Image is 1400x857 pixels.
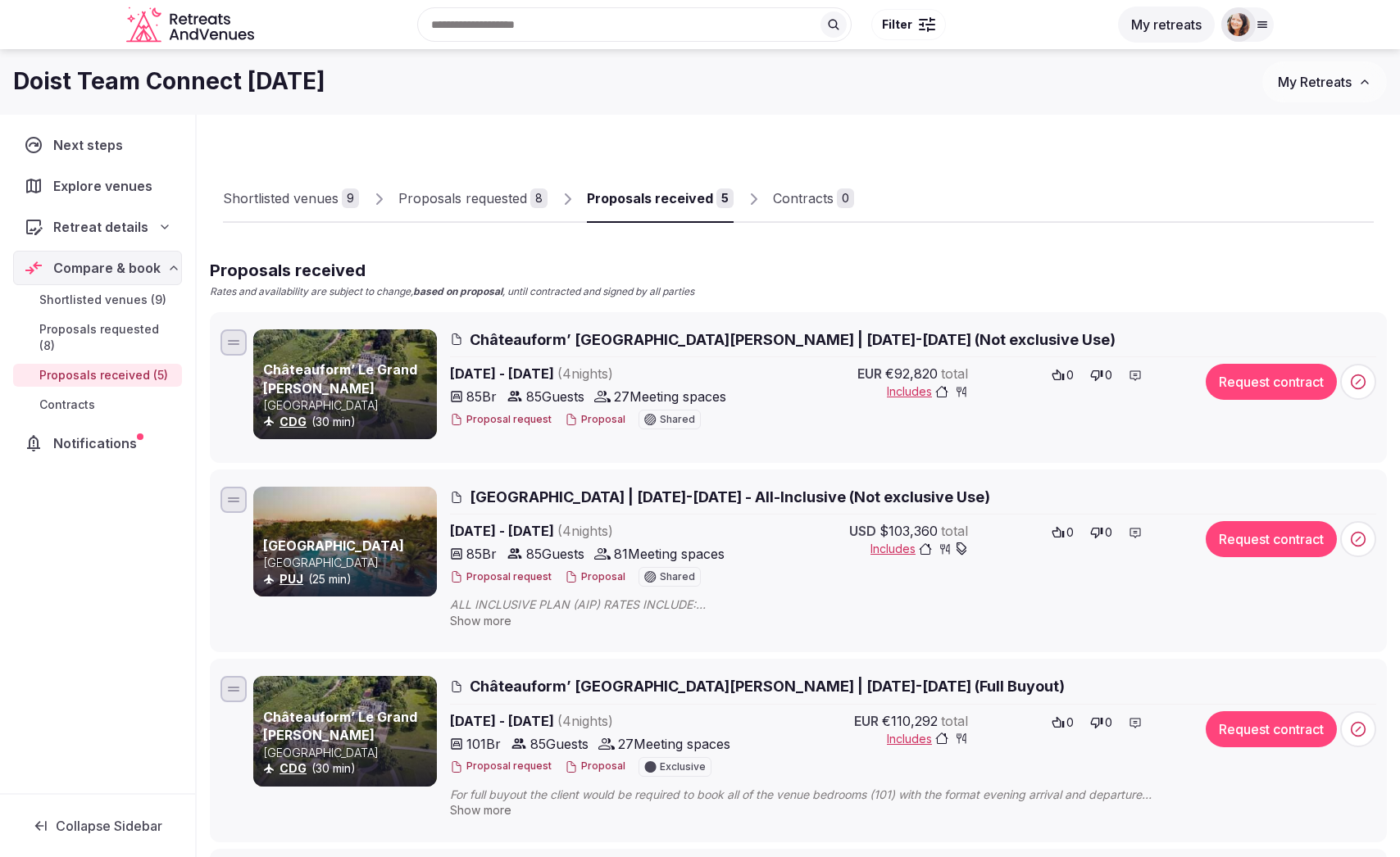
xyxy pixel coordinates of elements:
span: Proposals requested (8) [39,321,175,354]
svg: Retreats and Venues company logo [126,7,257,43]
div: Contracts [773,188,834,208]
span: 0 [1105,367,1112,383]
a: CDG [280,415,307,428]
span: [DATE] - [DATE] [450,711,739,731]
a: Proposals requested8 [398,175,548,223]
div: 8 [530,188,548,208]
a: Shortlisted venues9 [223,175,359,223]
p: [GEOGRAPHIC_DATA] [263,555,434,571]
span: 0 [1105,524,1112,541]
a: [GEOGRAPHIC_DATA] [263,537,404,554]
a: PUJ [280,572,303,586]
span: Compare & book [53,258,161,278]
a: Notifications [13,426,182,460]
span: €110,292 [882,711,938,731]
button: Request contract [1206,364,1337,400]
span: 101 Br [466,734,501,754]
a: Châteauform’ Le Grand [PERSON_NAME] [263,709,417,743]
a: Châteauform’ Le Grand [PERSON_NAME] [263,361,417,396]
div: Proposals requested [398,188,527,208]
span: 85 Guests [526,387,584,406]
span: My Retreats [1278,74,1352,90]
span: total [941,711,968,731]
button: Proposal [565,413,625,427]
button: Request contract [1206,711,1337,747]
button: Includes [887,383,968,400]
a: Contracts0 [773,175,854,223]
span: Show more [450,803,511,817]
span: [DATE] - [DATE] [450,364,739,383]
div: 9 [342,188,359,208]
button: Proposal [565,570,625,584]
a: Explore venues [13,169,182,203]
span: For full buyout the client would be required to book all of the venue bedrooms (101) with the for... [450,787,1184,803]
span: 85 Br [466,544,497,564]
button: 0 [1047,521,1079,544]
a: Visit the homepage [126,7,257,43]
a: Shortlisted venues (9) [13,288,182,311]
button: Proposal request [450,413,552,427]
div: Shortlisted venues [223,188,339,208]
button: My retreats [1118,7,1215,43]
span: Explore venues [53,176,159,196]
button: Proposal request [450,760,552,773]
div: Proposals received [587,188,713,208]
button: 0 [1085,521,1117,544]
a: Contracts [13,393,182,416]
span: EUR [854,711,879,731]
span: Proposals received (5) [39,367,168,383]
button: My Retreats [1262,61,1387,102]
span: Show more [450,614,511,628]
span: 0 [1066,714,1074,731]
span: 85 Guests [526,544,584,564]
button: Filter [871,9,946,40]
span: 27 Meeting spaces [614,387,726,406]
span: Contracts [39,397,95,413]
div: (25 min) [263,571,434,587]
span: ( 4 night s ) [557,523,613,539]
span: €92,820 [885,364,938,383]
a: CDG [280,761,307,775]
span: total [941,364,968,383]
span: USD [849,521,876,541]
span: [GEOGRAPHIC_DATA] | [DATE]-[DATE] - All-Inclusive (Not exclusive Use) [470,487,990,507]
a: Proposals requested (8) [13,318,182,357]
button: Includes [870,541,968,557]
span: Filter [882,16,912,33]
a: Proposals received5 [587,175,734,223]
strong: based on proposal [413,285,502,297]
a: Next steps [13,128,182,162]
span: 81 Meeting spaces [614,544,725,564]
button: 0 [1047,711,1079,734]
div: (30 min) [263,414,434,430]
a: My retreats [1118,16,1215,33]
span: 0 [1066,367,1074,383]
h1: Doist Team Connect [DATE] [13,66,325,97]
span: Exclusive [660,762,706,772]
span: total [941,521,968,541]
span: Shortlisted venues (9) [39,292,166,308]
button: Proposal [565,760,625,773]
img: rikke [1227,13,1250,36]
button: 0 [1047,364,1079,387]
p: [GEOGRAPHIC_DATA] [263,397,434,414]
span: [DATE] - [DATE] [450,521,739,541]
span: ALL INCLUSIVE PLAN (AIP) RATES INCLUDE: - Unlimited liquors & house wines by the Glass From the a... [450,596,1184,613]
span: ( 4 night s ) [557,365,613,382]
span: $103,360 [880,521,938,541]
button: Includes [887,731,968,747]
button: PUJ [280,571,303,587]
span: EUR [857,364,882,383]
span: 85 Guests [530,734,589,754]
p: [GEOGRAPHIC_DATA] [263,745,434,761]
span: Châteauform’ [GEOGRAPHIC_DATA][PERSON_NAME] | [DATE]-[DATE] (Full Buyout) [470,676,1065,696]
span: 27 Meeting spaces [618,734,730,754]
div: (30 min) [263,760,434,777]
div: 5 [716,188,734,208]
div: 0 [837,188,854,208]
a: Proposals received (5) [13,364,182,387]
button: Request contract [1206,521,1337,557]
button: Collapse Sidebar [13,808,182,844]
